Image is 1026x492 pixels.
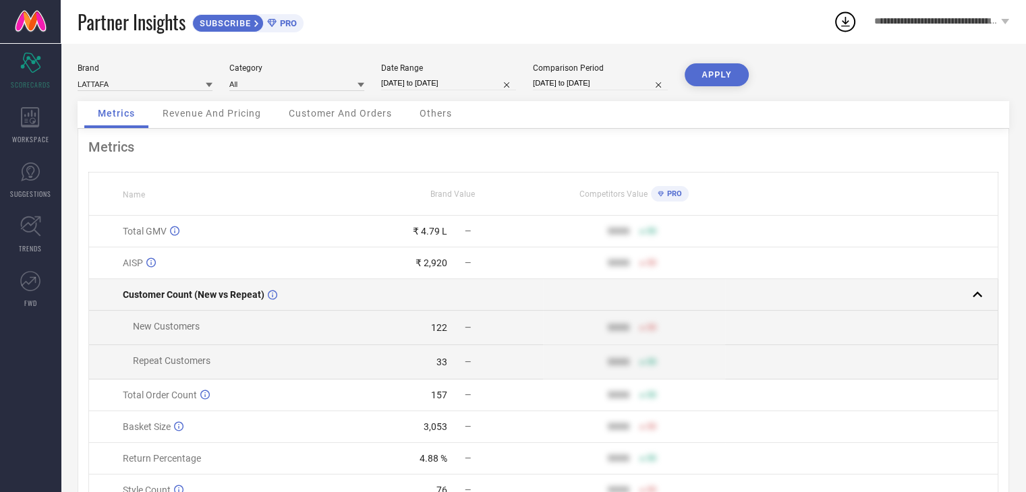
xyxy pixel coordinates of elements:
span: — [465,357,471,367]
div: 9999 [608,357,629,367]
span: 50 [647,323,656,332]
button: APPLY [685,63,749,86]
span: 50 [647,454,656,463]
span: SCORECARDS [11,80,51,90]
span: Total Order Count [123,390,197,400]
div: 9999 [608,322,629,333]
div: 157 [431,390,447,400]
span: PRO [664,189,682,198]
span: — [465,258,471,268]
span: — [465,390,471,400]
span: Revenue And Pricing [163,108,261,119]
span: PRO [277,18,297,28]
span: Competitors Value [579,189,648,199]
span: Brand Value [430,189,475,199]
span: Others [420,108,452,119]
div: 9999 [608,226,629,237]
div: Comparison Period [533,63,668,73]
span: Name [123,190,145,199]
span: 50 [647,390,656,400]
span: Repeat Customers [133,355,210,366]
div: 3,053 [424,421,447,432]
div: ₹ 4.79 L [413,226,447,237]
div: Date Range [381,63,516,73]
span: FWD [24,298,37,308]
span: New Customers [133,321,200,332]
span: AISP [123,257,143,268]
a: SUBSCRIBEPRO [192,11,304,32]
div: ₹ 2,920 [416,257,447,268]
div: 122 [431,322,447,333]
span: Customer Count (New vs Repeat) [123,289,264,300]
span: — [465,422,471,431]
div: 9999 [608,453,629,464]
div: Brand [78,63,212,73]
span: SUBSCRIBE [193,18,254,28]
div: Metrics [88,139,998,155]
span: Metrics [98,108,135,119]
div: 9999 [608,390,629,400]
div: Category [229,63,364,73]
input: Select date range [381,76,516,90]
div: 4.88 % [420,453,447,464]
span: SUGGESTIONS [10,189,51,199]
span: 50 [647,258,656,268]
div: 9999 [608,421,629,432]
span: TRENDS [19,243,42,253]
div: 33 [436,357,447,367]
span: Total GMV [123,226,167,237]
span: Customer And Orders [289,108,392,119]
span: WORKSPACE [12,134,49,144]
span: — [465,323,471,332]
span: Basket Size [123,421,171,432]
span: Return Percentage [123,453,201,464]
span: 50 [647,226,656,236]
span: — [465,454,471,463]
span: — [465,226,471,236]
div: Open download list [833,9,857,34]
input: Select comparison period [533,76,668,90]
span: 50 [647,357,656,367]
span: 50 [647,422,656,431]
div: 9999 [608,257,629,268]
span: Partner Insights [78,8,186,36]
